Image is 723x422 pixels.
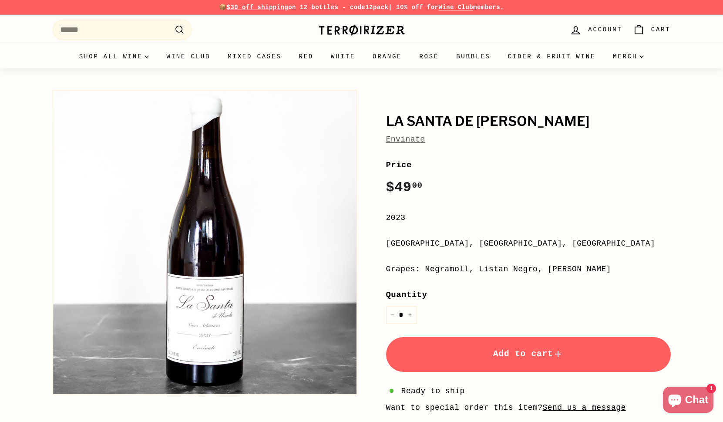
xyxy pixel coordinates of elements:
a: Wine Club [158,45,219,68]
span: Cart [651,25,671,34]
a: Rosé [410,45,447,68]
summary: Merch [604,45,652,68]
a: Account [565,17,627,43]
a: Wine Club [438,4,473,11]
div: [GEOGRAPHIC_DATA], [GEOGRAPHIC_DATA], [GEOGRAPHIC_DATA] [386,237,671,250]
span: Add to cart [493,349,564,359]
span: Ready to ship [401,385,465,398]
inbox-online-store-chat: Shopify online store chat [660,387,716,415]
strong: 12pack [365,4,388,11]
p: 📦 on 12 bottles - code | 10% off for members. [53,3,671,12]
div: 2023 [386,212,671,224]
a: Cider & Fruit Wine [499,45,605,68]
li: Want to special order this item? [386,402,671,414]
div: Grapes: Negramoll, Listan Negro, [PERSON_NAME] [386,263,671,276]
span: $49 [386,179,423,196]
input: quantity [386,306,417,324]
a: Orange [364,45,410,68]
span: $30 off shipping [227,4,289,11]
button: Add to cart [386,337,671,372]
a: Envinate [386,135,425,144]
a: Bubbles [447,45,499,68]
span: Account [588,25,622,34]
summary: Shop all wine [71,45,158,68]
a: White [322,45,364,68]
a: Mixed Cases [219,45,290,68]
a: Red [290,45,322,68]
div: Primary [35,45,688,68]
label: Quantity [386,288,671,301]
button: Reduce item quantity by one [386,306,399,324]
button: Increase item quantity by one [404,306,417,324]
a: Cart [628,17,676,43]
label: Price [386,159,671,172]
a: Send us a message [543,403,626,412]
h1: La Santa de [PERSON_NAME] [386,114,671,129]
sup: 00 [412,181,422,190]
